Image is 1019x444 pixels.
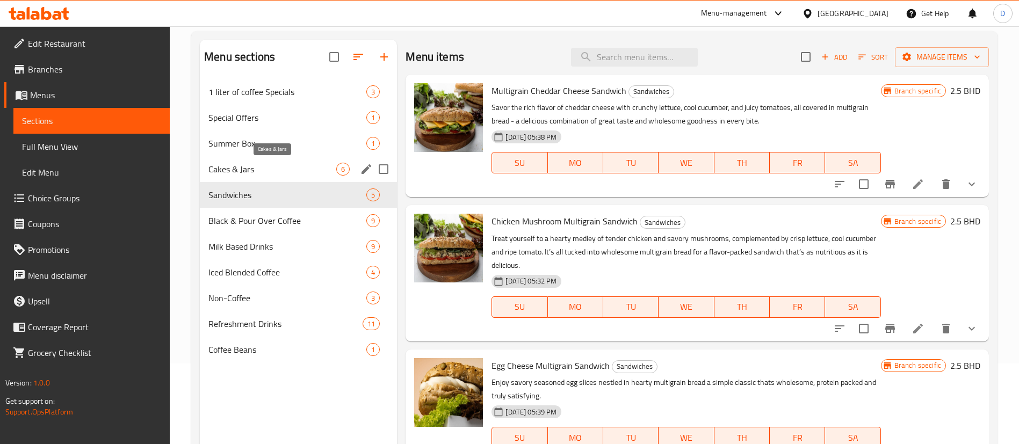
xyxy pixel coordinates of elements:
[22,140,162,153] span: Full Menu View
[208,240,366,253] span: Milk Based Drinks
[28,321,162,333] span: Coverage Report
[612,360,657,373] div: Sandwiches
[200,75,397,367] nav: Menu sections
[208,188,366,201] span: Sandwiches
[28,346,162,359] span: Grocery Checklist
[367,242,379,252] span: 9
[28,63,162,76] span: Branches
[366,137,380,150] div: items
[28,217,162,230] span: Coupons
[817,49,851,65] button: Add
[663,299,710,315] span: WE
[208,163,336,176] span: Cakes & Jars
[367,87,379,97] span: 3
[820,51,849,63] span: Add
[663,155,710,171] span: WE
[770,296,825,318] button: FR
[28,37,162,50] span: Edit Restaurant
[492,358,610,374] span: Egg Cheese Multigrain Sandwich
[933,316,959,341] button: delete
[890,216,945,227] span: Branch specific
[659,152,714,173] button: WE
[208,85,366,98] span: 1 liter of coffee Specials
[856,49,891,65] button: Sort
[829,155,876,171] span: SA
[890,86,945,96] span: Branch specific
[492,101,880,128] p: Savor the rich flavor of cheddar cheese with crunchy lettuce, cool cucumber, and juicy tomatoes, ...
[959,171,985,197] button: show more
[200,156,397,182] div: Cakes & Jars6edit
[367,267,379,278] span: 4
[200,130,397,156] div: Summer Box1
[877,316,903,341] button: Branch-specific-item
[28,192,162,205] span: Choice Groups
[414,214,483,282] img: Chicken Mushroom Multigrain Sandwich
[548,296,603,318] button: MO
[345,44,371,70] span: Sort sections
[492,232,880,272] p: Treat yourself to a hearty medley of tender chicken and savory mushrooms, complemented by crisp l...
[367,216,379,226] span: 9
[367,190,379,200] span: 5
[501,276,561,286] span: [DATE] 05:32 PM
[858,51,888,63] span: Sort
[950,358,980,373] h6: 2.5 BHD
[4,82,170,108] a: Menus
[366,343,380,356] div: items
[5,376,32,390] span: Version:
[818,8,888,19] div: [GEOGRAPHIC_DATA]
[13,159,170,185] a: Edit Menu
[701,7,767,20] div: Menu-management
[200,285,397,311] div: Non-Coffee3
[5,405,74,419] a: Support.OpsPlatform
[608,299,654,315] span: TU
[208,343,366,356] div: Coffee Beans
[33,376,50,390] span: 1.0.0
[965,322,978,335] svg: Show Choices
[501,132,561,142] span: [DATE] 05:38 PM
[4,340,170,366] a: Grocery Checklist
[794,46,817,68] span: Select section
[28,269,162,282] span: Menu disclaimer
[774,299,821,315] span: FR
[629,85,674,98] span: Sandwiches
[877,171,903,197] button: Branch-specific-item
[200,337,397,362] div: Coffee Beans1
[208,137,366,150] div: Summer Box
[825,152,880,173] button: SA
[774,155,821,171] span: FR
[4,211,170,237] a: Coupons
[933,171,959,197] button: delete
[4,56,170,82] a: Branches
[829,299,876,315] span: SA
[817,49,851,65] span: Add item
[200,234,397,259] div: Milk Based Drinks9
[363,319,379,329] span: 11
[208,317,363,330] span: Refreshment Drinks
[501,407,561,417] span: [DATE] 05:39 PM
[827,171,852,197] button: sort-choices
[406,49,464,65] h2: Menu items
[337,164,349,174] span: 6
[4,31,170,56] a: Edit Restaurant
[895,47,989,67] button: Manage items
[208,292,366,304] span: Non-Coffee
[852,173,875,195] span: Select to update
[200,311,397,337] div: Refreshment Drinks11
[496,299,543,315] span: SU
[912,178,924,191] a: Edit menu item
[770,152,825,173] button: FR
[827,316,852,341] button: sort-choices
[852,317,875,340] span: Select to update
[548,152,603,173] button: MO
[28,295,162,308] span: Upsell
[367,139,379,149] span: 1
[208,111,366,124] div: Special Offers
[825,296,880,318] button: SA
[603,296,659,318] button: TU
[612,360,657,373] span: Sandwiches
[4,288,170,314] a: Upsell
